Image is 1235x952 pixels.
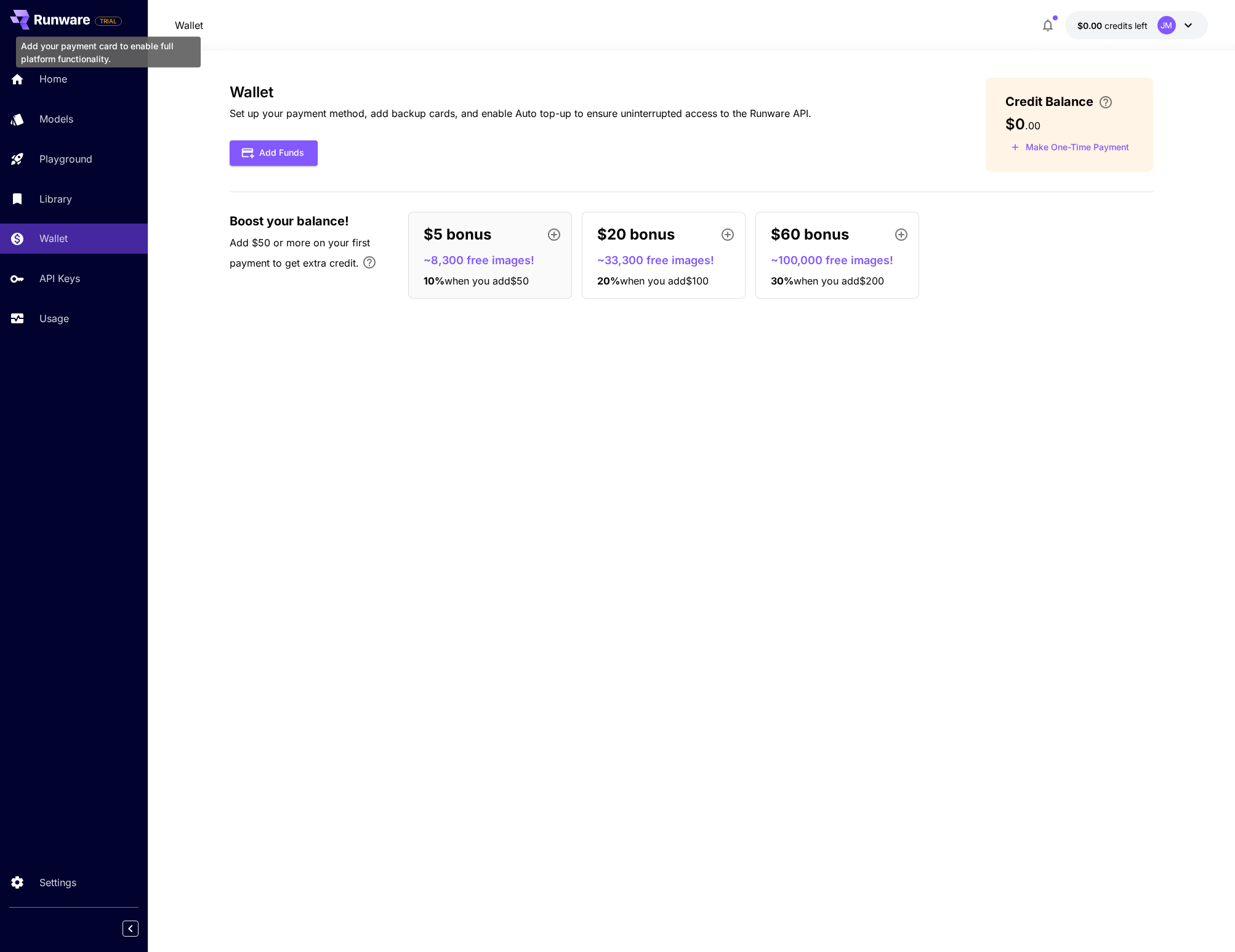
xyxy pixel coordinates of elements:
button: Bonus applies only to your first payment, up to 30% on the first $1,000. [357,250,382,275]
span: Credit Balance [1005,92,1093,111]
p: $60 bonus [771,224,849,246]
span: credits left [1104,20,1148,31]
span: when you add $50 [445,275,529,287]
p: Usage [39,311,69,326]
div: JM [1157,16,1176,34]
span: Add your payment card to enable full platform functionality. [95,14,122,28]
p: Settings [39,875,76,890]
span: when you add $200 [794,275,884,287]
button: Make a one-time, non-recurring payment [1005,138,1135,157]
span: Boost your balance! [230,212,349,230]
span: TRIAL [95,17,121,26]
p: Library [39,192,72,206]
div: Collapse sidebar [132,918,148,940]
p: ~100,000 free images! [771,252,914,268]
h3: Wallet [230,84,811,101]
p: $20 bonus [597,224,675,246]
p: Playground [39,151,92,166]
div: Add your payment card to enable full platform functionality. [16,37,201,68]
span: $0 [1005,115,1025,133]
button: Add Funds [230,140,318,166]
span: $0.00 [1077,20,1104,31]
span: 10 % [424,275,445,287]
span: 20 % [597,275,620,287]
p: Models [39,111,73,126]
p: ~33,300 free images! [597,252,740,268]
p: Set up your payment method, add backup cards, and enable Auto top-up to ensure uninterrupted acce... [230,106,811,121]
a: Wallet [175,18,203,33]
p: Wallet [39,231,68,246]
span: 30 % [771,275,794,287]
p: ~8,300 free images! [424,252,566,268]
button: Collapse sidebar [123,921,139,937]
span: . 00 [1025,119,1040,132]
p: Home [39,71,67,86]
button: Enter your card details and choose an Auto top-up amount to avoid service interruptions. We'll au... [1093,95,1118,110]
nav: breadcrumb [175,18,203,33]
button: $0.00JM [1065,11,1208,39]
p: API Keys [39,271,80,286]
p: $5 bonus [424,224,491,246]
span: Add $50 or more on your first payment to get extra credit. [230,236,370,269]
span: when you add $100 [620,275,709,287]
div: $0.00 [1077,19,1148,32]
